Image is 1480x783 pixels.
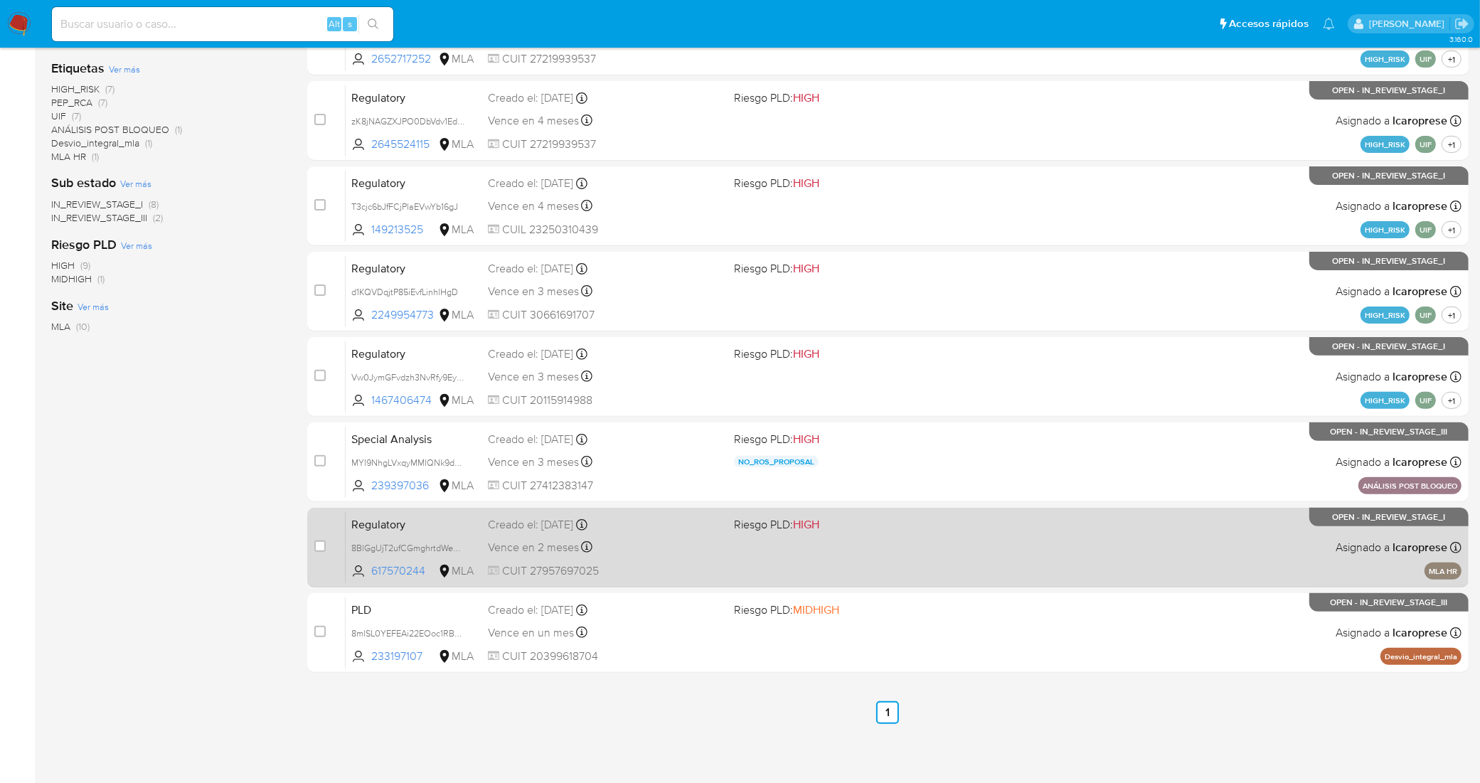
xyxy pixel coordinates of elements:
[329,17,340,31] span: Alt
[348,17,352,31] span: s
[1369,17,1449,31] p: leandro.caroprese@mercadolibre.com
[1454,16,1469,31] a: Salir
[1449,33,1473,45] span: 3.160.0
[1229,16,1309,31] span: Accesos rápidos
[52,15,393,33] input: Buscar usuario o caso...
[1323,18,1335,30] a: Notificaciones
[358,14,388,34] button: search-icon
